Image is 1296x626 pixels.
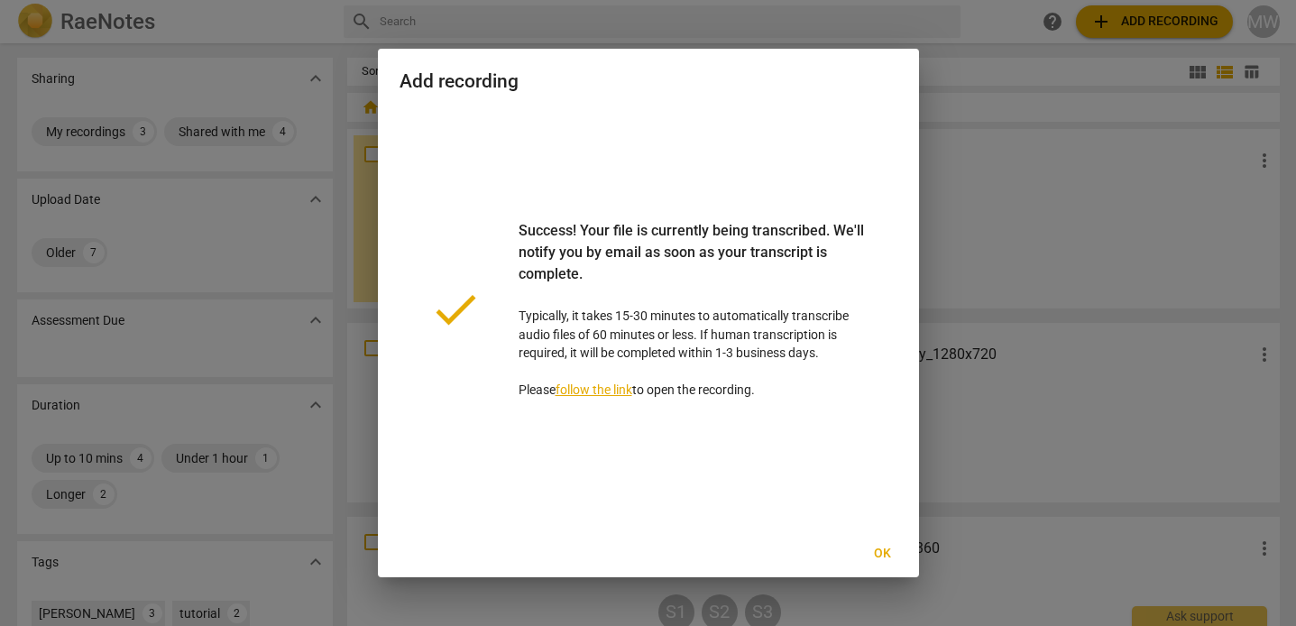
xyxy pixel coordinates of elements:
a: follow the link [556,382,632,397]
span: Ok [869,545,897,563]
span: done [428,282,483,336]
div: Success! Your file is currently being transcribed. We'll notify you by email as soon as your tran... [519,220,869,307]
h2: Add recording [400,70,897,93]
p: Typically, it takes 15-30 minutes to automatically transcribe audio files of 60 minutes or less. ... [519,220,869,400]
